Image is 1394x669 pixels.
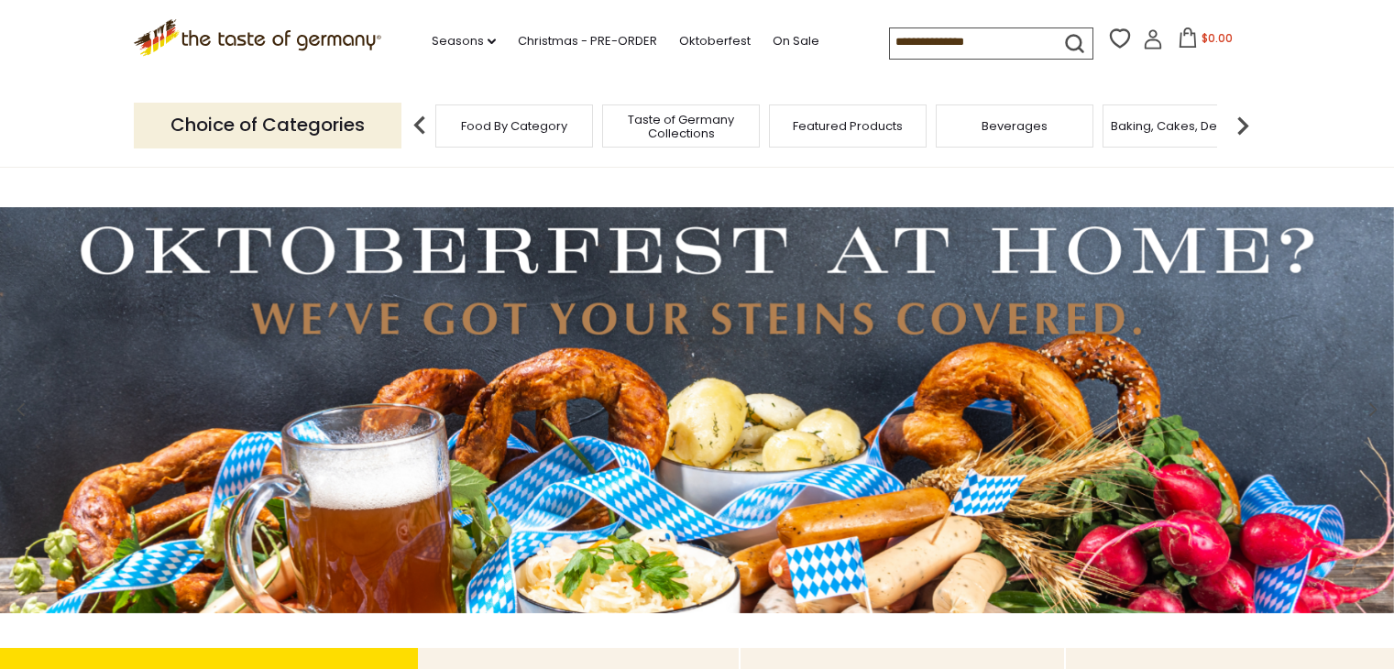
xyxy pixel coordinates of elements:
img: next arrow [1224,107,1261,144]
a: On Sale [773,31,819,51]
a: Taste of Germany Collections [608,113,754,140]
a: Featured Products [793,119,903,133]
img: previous arrow [401,107,438,144]
a: Oktoberfest [679,31,751,51]
a: Food By Category [461,119,567,133]
a: Beverages [982,119,1048,133]
button: $0.00 [1167,27,1245,55]
span: $0.00 [1202,30,1233,46]
a: Baking, Cakes, Desserts [1111,119,1253,133]
p: Choice of Categories [134,103,401,148]
a: Christmas - PRE-ORDER [518,31,657,51]
a: Seasons [432,31,496,51]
